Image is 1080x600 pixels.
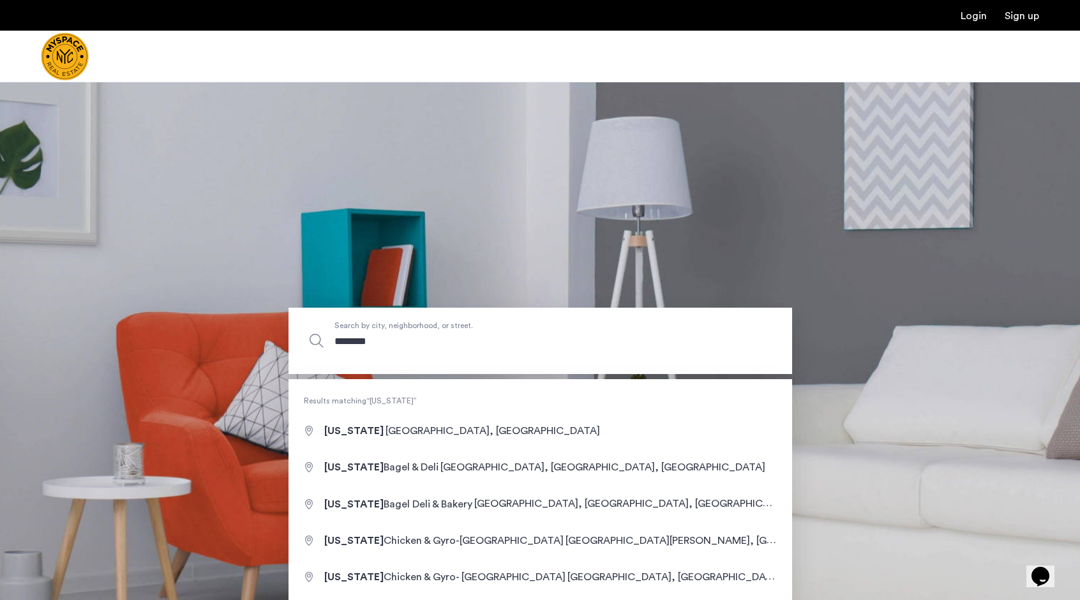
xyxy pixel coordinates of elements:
[1005,11,1039,21] a: Registration
[324,499,384,509] span: [US_STATE]
[366,397,417,405] q: [US_STATE]
[324,536,384,546] span: [US_STATE]
[474,498,910,509] span: [GEOGRAPHIC_DATA], [GEOGRAPHIC_DATA], [GEOGRAPHIC_DATA], [GEOGRAPHIC_DATA]
[289,308,792,374] input: Apartment Search
[324,462,440,472] span: Bagel & Deli
[41,33,89,80] img: logo
[567,571,1003,582] span: [GEOGRAPHIC_DATA], [GEOGRAPHIC_DATA], [GEOGRAPHIC_DATA], [GEOGRAPHIC_DATA]
[324,462,384,472] span: [US_STATE]
[440,462,765,472] span: [GEOGRAPHIC_DATA], [GEOGRAPHIC_DATA], [GEOGRAPHIC_DATA]
[1026,549,1067,587] iframe: chat widget
[386,426,600,436] span: [GEOGRAPHIC_DATA], [GEOGRAPHIC_DATA]
[324,499,474,509] span: Bagel Deli & Bakery
[41,33,89,80] a: Cazamio Logo
[961,11,987,21] a: Login
[566,535,971,546] span: [GEOGRAPHIC_DATA][PERSON_NAME], [GEOGRAPHIC_DATA], [GEOGRAPHIC_DATA]
[324,572,567,582] span: Chicken & Gyro- [GEOGRAPHIC_DATA]
[334,319,687,332] span: Search by city, neighborhood, or street.
[289,394,792,407] span: Results matching
[324,572,384,582] span: [US_STATE]
[324,536,566,546] span: Chicken & Gyro-[GEOGRAPHIC_DATA]
[324,426,384,436] span: [US_STATE]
